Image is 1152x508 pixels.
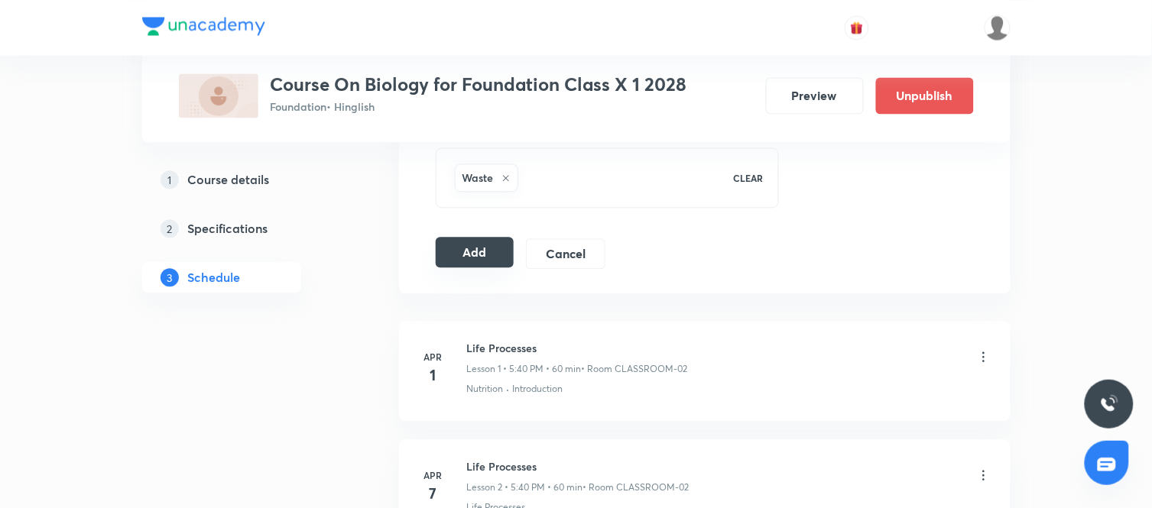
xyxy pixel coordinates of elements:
[161,170,179,189] p: 1
[507,382,510,396] div: ·
[188,170,270,189] h5: Course details
[418,468,449,482] h6: Apr
[526,238,605,269] button: Cancel
[142,17,265,35] img: Company Logo
[985,15,1011,40] img: Md Khalid Hasan Ansari
[436,237,514,267] button: Add
[271,99,687,115] p: Foundation • Hinglish
[1100,395,1118,413] img: ttu
[845,15,869,40] button: avatar
[418,482,449,505] h4: 7
[188,268,241,286] h5: Schedule
[462,170,494,186] h6: Waste
[733,171,763,185] p: CLEAR
[467,480,583,494] p: Lesson 2 • 5:40 PM • 60 min
[142,213,350,244] a: 2Specifications
[418,350,449,364] h6: Apr
[142,164,350,195] a: 1Course details
[467,362,582,376] p: Lesson 1 • 5:40 PM • 60 min
[467,340,688,356] h6: Life Processes
[271,73,687,95] h3: Course On Biology for Foundation Class X 1 2028
[188,219,268,238] h5: Specifications
[142,17,265,39] a: Company Logo
[583,480,690,494] p: • Room CLASSROOM-02
[161,268,179,286] p: 3
[850,21,864,34] img: avatar
[161,219,179,238] p: 2
[467,458,690,474] h6: Life Processes
[418,364,449,387] h4: 1
[876,77,974,114] button: Unpublish
[582,362,688,376] p: • Room CLASSROOM-02
[766,77,864,114] button: Preview
[179,73,258,118] img: 1BE43226-E5B3-4483-90CE-F2878367EEDC_plus.png
[467,382,504,396] p: Nutrition
[513,382,563,396] p: Introduction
